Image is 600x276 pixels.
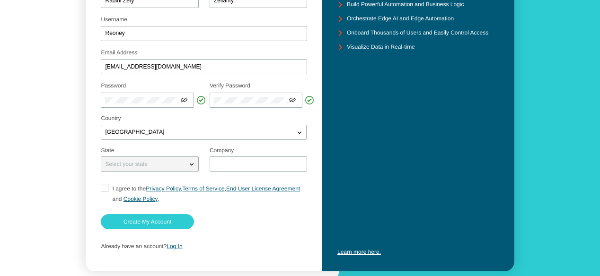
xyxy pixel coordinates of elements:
[210,82,250,89] label: Verify Password
[337,155,499,245] iframe: YouTube video player
[226,185,300,192] a: End User License Agreement
[101,243,307,250] p: Already have an account?
[101,82,126,89] label: Password
[182,185,224,192] a: Terms of Service
[124,196,158,202] a: Cookie Policy
[146,185,181,192] a: Privacy Policy
[347,16,454,22] unity-typography: Orchestrate Edge AI and Edge Automation
[337,249,381,255] a: Learn more here.
[101,16,127,23] label: Username
[112,185,300,202] span: I agree to the , , ,
[167,243,182,250] a: Log In
[347,1,464,8] unity-typography: Build Powerful Automation and Business Logic
[112,196,122,202] span: and
[347,30,488,36] unity-typography: Onboard Thousands of Users and Easily Control Access
[101,49,137,56] label: Email Address
[347,44,415,51] unity-typography: Visualize Data in Real-time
